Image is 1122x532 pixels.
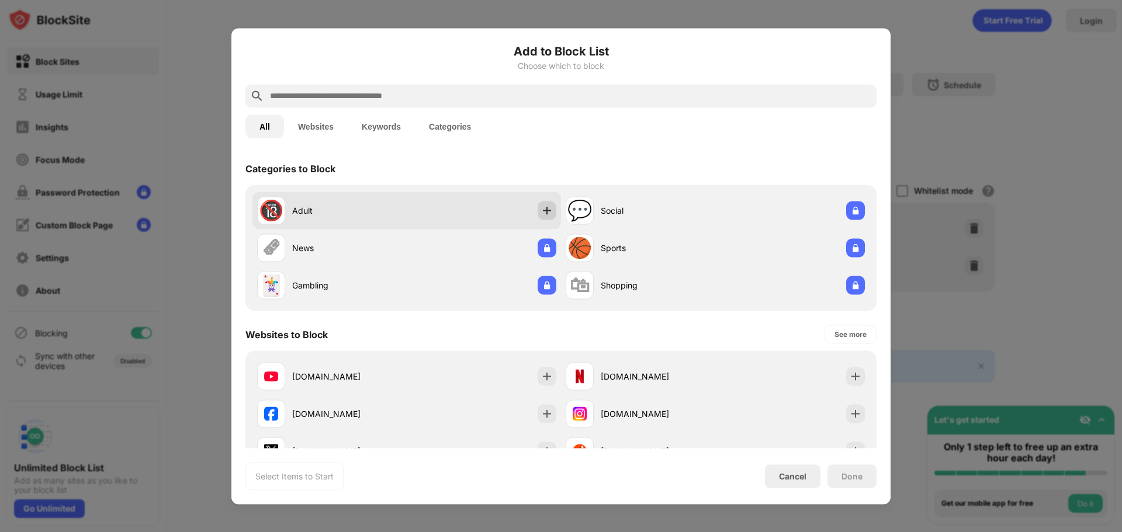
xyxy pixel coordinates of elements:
div: [DOMAIN_NAME] [601,408,715,420]
div: Choose which to block [245,61,877,70]
img: favicons [573,369,587,383]
div: 🔞 [259,199,283,222]
div: 🃏 [259,273,283,297]
img: favicons [264,444,278,458]
div: [DOMAIN_NAME] [292,445,407,457]
div: 💬 [567,199,592,222]
img: favicons [573,406,587,420]
button: Keywords [348,114,415,138]
h6: Add to Block List [245,42,877,60]
button: All [245,114,284,138]
div: 🏀 [567,236,592,260]
div: [DOMAIN_NAME] [292,370,407,383]
div: Adult [292,204,407,217]
div: [DOMAIN_NAME] [292,408,407,420]
img: favicons [264,369,278,383]
img: favicons [264,406,278,420]
div: Select Items to Start [255,470,334,482]
div: Done [841,471,863,481]
img: search.svg [250,89,264,103]
div: Websites to Block [245,328,328,340]
div: News [292,242,407,254]
div: [DOMAIN_NAME] [601,370,715,383]
div: Shopping [601,279,715,291]
div: See more [834,328,867,340]
button: Websites [284,114,348,138]
div: Categories to Block [245,162,335,174]
div: Gambling [292,279,407,291]
div: Sports [601,242,715,254]
div: 🗞 [261,236,281,260]
div: [DOMAIN_NAME] [601,445,715,457]
button: Categories [415,114,485,138]
div: Social [601,204,715,217]
img: favicons [573,444,587,458]
div: Cancel [779,471,806,481]
div: 🛍 [570,273,590,297]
